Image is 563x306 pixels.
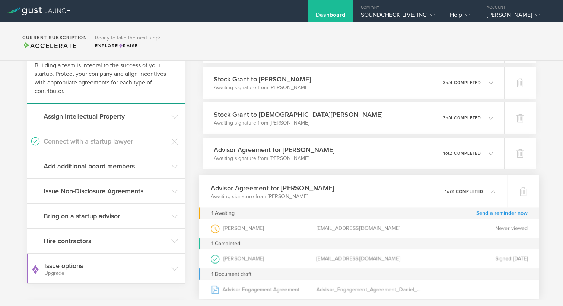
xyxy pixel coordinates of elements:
small: Upgrade [44,271,168,276]
h3: Stock Grant to [DEMOGRAPHIC_DATA][PERSON_NAME] [214,110,383,119]
p: 1 2 completed [443,151,481,155]
div: [PERSON_NAME] [210,249,316,268]
div: Signed [DATE] [422,249,528,268]
p: Awaiting signature from [PERSON_NAME] [214,119,383,127]
div: SOUNDCHECK LIVE, INC [361,11,435,22]
h3: Issue options [44,261,168,276]
h3: Hire contractors [44,236,168,246]
div: 1 Document draft [199,268,539,280]
em: of [445,151,449,156]
div: Building a team is integral to the success of your startup. Protect your company and align incent... [27,54,185,104]
div: Never viewed [422,219,528,238]
span: Raise [118,43,138,48]
p: 3 4 completed [443,81,481,85]
h3: Issue Non-Disclosure Agreements [44,186,168,196]
h2: Current Subscription [22,35,87,40]
span: Accelerate [22,42,77,50]
div: 1 Awaiting [211,207,234,219]
em: of [446,80,450,85]
div: [EMAIL_ADDRESS][DOMAIN_NAME] [316,249,422,268]
div: Dashboard [316,11,346,22]
h3: Assign Intellectual Property [44,112,168,121]
div: [EMAIL_ADDRESS][DOMAIN_NAME] [316,219,422,238]
h3: Advisor Agreement for [PERSON_NAME] [214,145,335,155]
div: Ready to take the next step?ExploreRaise [91,30,164,53]
div: Advisor Engagement Agreement [210,280,316,299]
div: [PERSON_NAME] [210,219,316,238]
div: 1 Completed [199,238,539,249]
em: of [447,189,451,194]
div: Advisor_Engagement_Agreement_Daniel_Watson.pdf [316,280,422,299]
div: Explore [95,42,160,49]
p: 1 2 completed [445,189,483,193]
p: Awaiting signature from [PERSON_NAME] [214,84,311,91]
div: Help [450,11,470,22]
p: Awaiting signature from [PERSON_NAME] [210,193,334,200]
h3: Add additional board members [44,161,168,171]
p: 3 4 completed [443,116,481,120]
em: of [446,116,450,120]
h3: Stock Grant to [PERSON_NAME] [214,74,311,84]
p: Awaiting signature from [PERSON_NAME] [214,155,335,162]
h3: Advisor Agreement for [PERSON_NAME] [210,183,334,193]
h3: Connect with a startup lawyer [44,136,168,146]
a: Send a reminder now [476,207,528,219]
h3: Ready to take the next step? [95,35,160,41]
div: [PERSON_NAME] [487,11,550,22]
h3: Bring on a startup advisor [44,211,168,221]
